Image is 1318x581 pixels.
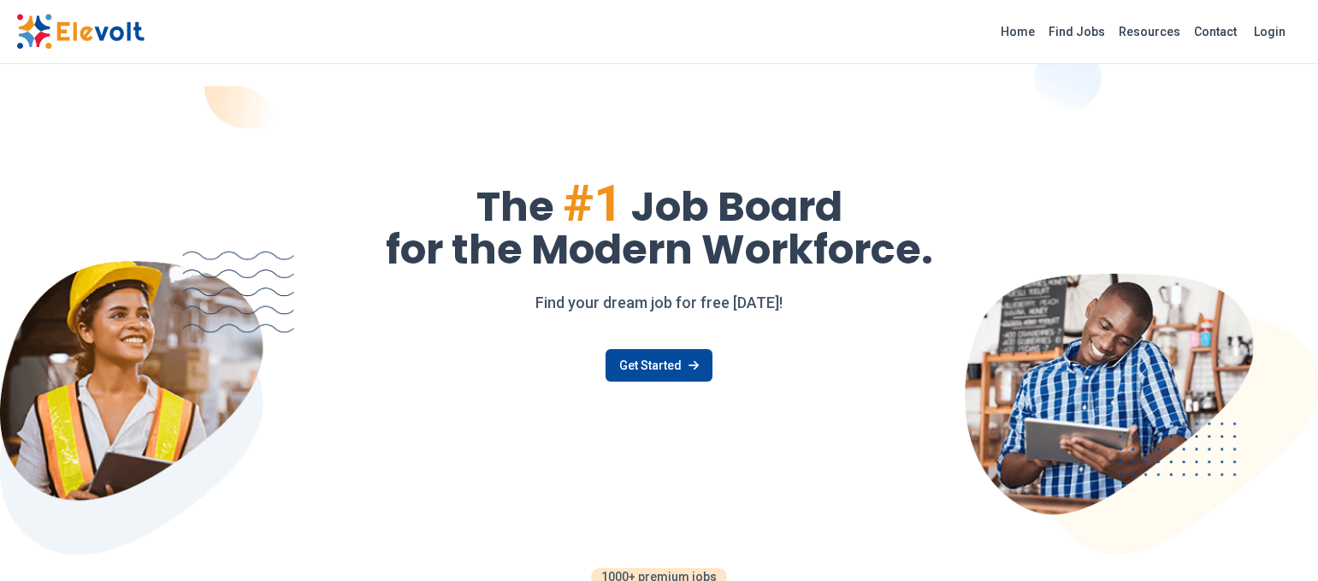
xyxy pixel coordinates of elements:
[606,349,712,382] a: Get Started
[16,14,145,50] img: Elevolt
[16,291,1303,315] p: Find your dream job for free [DATE]!
[1187,18,1244,45] a: Contact
[1042,18,1112,45] a: Find Jobs
[16,178,1303,270] h1: The Job Board for the Modern Workforce.
[1112,18,1187,45] a: Resources
[994,18,1042,45] a: Home
[1244,15,1296,49] a: Login
[563,173,623,234] span: #1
